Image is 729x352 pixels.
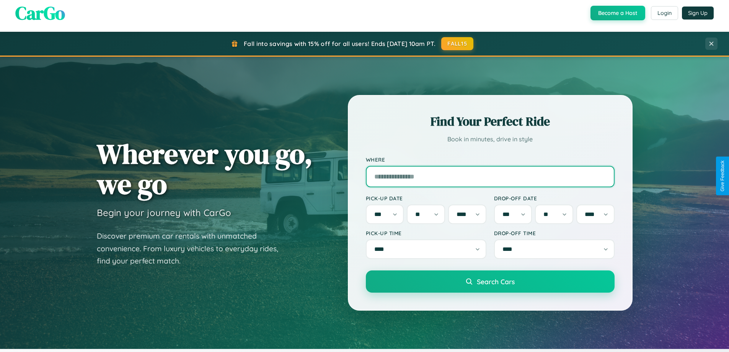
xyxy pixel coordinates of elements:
label: Drop-off Date [494,195,615,201]
label: Where [366,156,615,163]
button: Search Cars [366,270,615,293]
button: Sign Up [682,7,714,20]
div: Give Feedback [720,160,725,192]
button: Login [651,6,678,20]
button: Become a Host [590,6,645,20]
p: Book in minutes, drive in style [366,134,615,145]
span: Search Cars [477,277,515,286]
h3: Begin your journey with CarGo [97,207,231,218]
label: Pick-up Time [366,230,486,236]
span: CarGo [15,0,65,26]
span: Fall into savings with 15% off for all users! Ends [DATE] 10am PT. [244,40,435,47]
button: FALL15 [441,37,473,50]
label: Pick-up Date [366,195,486,201]
p: Discover premium car rentals with unmatched convenience. From luxury vehicles to everyday rides, ... [97,230,288,267]
h1: Wherever you go, we go [97,139,313,199]
h2: Find Your Perfect Ride [366,113,615,130]
label: Drop-off Time [494,230,615,236]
